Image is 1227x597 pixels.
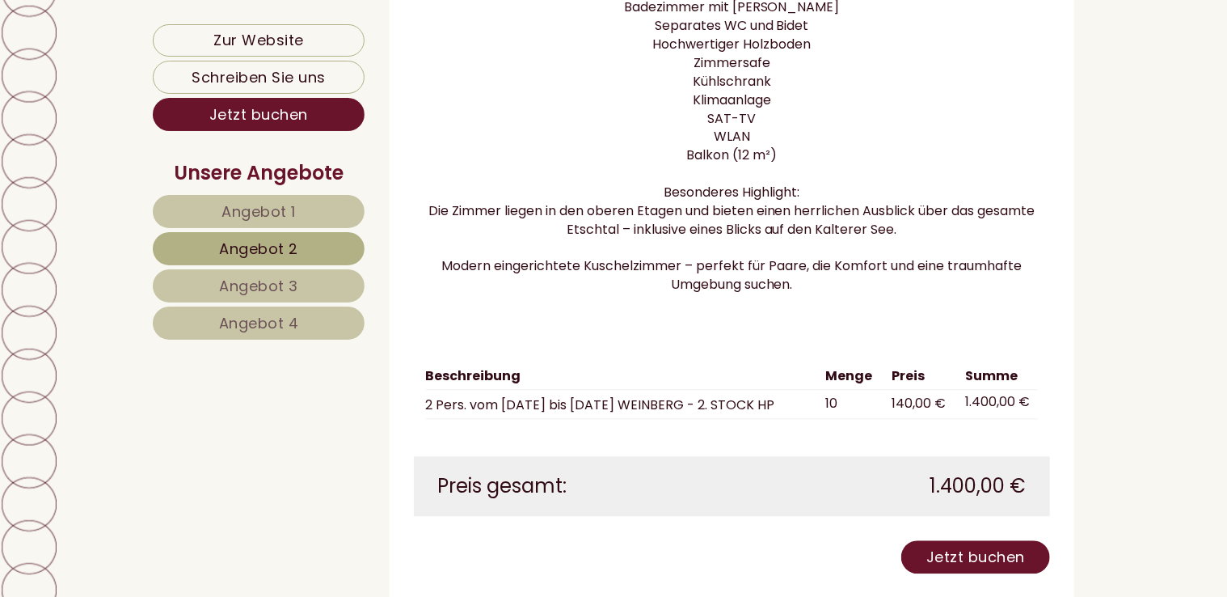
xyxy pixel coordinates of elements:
[219,239,298,259] span: Angebot 2
[219,313,299,333] span: Angebot 4
[892,394,946,413] span: 140,00 €
[530,421,637,455] button: Senden
[153,24,365,57] a: Zur Website
[153,61,365,94] a: Schreiben Sie uns
[426,472,732,500] div: Preis gesamt:
[426,364,820,389] th: Beschreibung
[12,47,289,96] div: Guten Tag, wie können wir Ihnen helfen?
[901,540,1050,574] a: Jetzt buchen
[959,389,1038,418] td: 1.400,00 €
[930,472,1026,500] span: 1.400,00 €
[426,389,820,418] td: 2 Pers. vom [DATE] bis [DATE] WEINBERG - 2. STOCK HP
[819,364,885,389] th: Menge
[885,364,959,389] th: Preis
[153,98,365,131] a: Jetzt buchen
[265,12,373,39] div: Donnerstag
[153,159,365,187] div: Unsere Angebote
[24,50,280,63] div: Hotel Tenz
[219,276,298,296] span: Angebot 3
[959,364,1038,389] th: Summe
[24,82,280,93] small: 05:50
[221,201,296,222] span: Angebot 1
[819,389,885,418] td: 10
